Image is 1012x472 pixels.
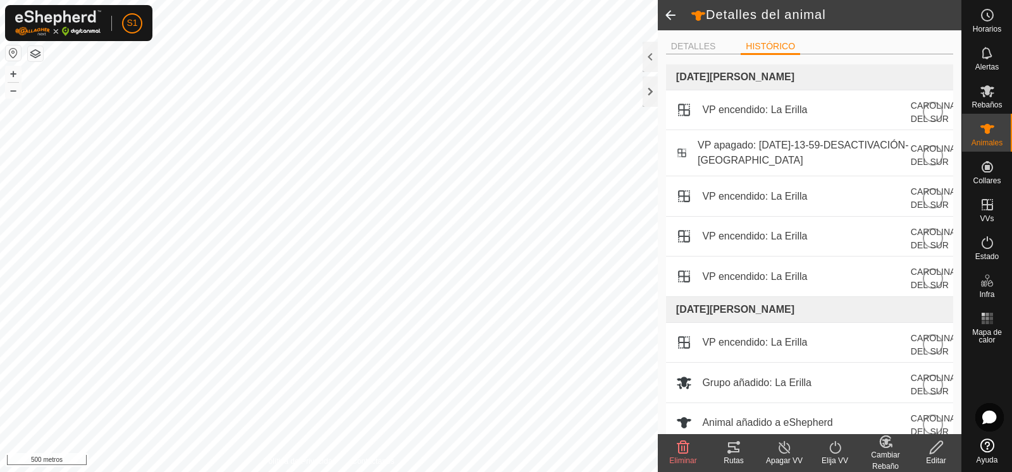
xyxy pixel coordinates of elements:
font: VP encendido: La Erilla [702,337,807,348]
font: VP apagado: [DATE]-13-59-DESACTIVACIÓN-[GEOGRAPHIC_DATA] [698,140,908,166]
font: Rebaños [972,100,1002,109]
font: Animales [972,138,1003,147]
font: CAROLINA DEL SUR [911,413,956,437]
font: CAROLINA DEL SUR [911,373,956,396]
img: Logotipo de Gallagher [15,10,101,36]
font: Apagar VV [766,456,803,465]
font: CAROLINA DEL SUR [911,186,956,210]
font: VVs [980,214,994,223]
button: + [6,66,21,82]
font: Rutas [724,456,743,465]
font: Infra [979,290,994,299]
a: Contáctanos [352,456,394,467]
font: CAROLINA DEL SUR [911,227,956,250]
font: Contáctanos [352,457,394,466]
button: Capas del Mapa [28,46,43,61]
font: Eliminar [669,456,696,465]
font: Grupo añadido: La Erilla [702,377,811,388]
font: Cambiar Rebaño [871,451,899,471]
font: Animal añadido a eShepherd [702,417,832,428]
font: Política de Privacidad [264,457,336,466]
font: Ayuda [977,456,998,464]
font: Alertas [975,63,999,71]
button: – [6,83,21,98]
button: Restablecer mapa [6,45,21,61]
font: + [10,67,17,80]
a: Ayuda [962,433,1012,469]
font: S1 [126,18,137,28]
font: CAROLINA DEL SUR [911,143,956,167]
a: Política de Privacidad [264,456,336,467]
font: Editar [926,456,946,465]
font: HISTÓRICO [746,41,795,51]
font: CAROLINA DEL SUR [911,267,956,290]
font: VP encendido: La Erilla [702,104,807,115]
font: DETALLES [671,41,716,51]
font: VP encendido: La Erilla [702,231,807,241]
font: Estado [975,252,999,261]
font: Mapa de calor [972,328,1002,344]
font: Elija VV [822,456,848,465]
font: CAROLINA DEL SUR [911,100,956,124]
font: [DATE][PERSON_NAME] [676,71,794,82]
font: VP encendido: La Erilla [702,271,807,282]
font: Detalles del animal [706,8,826,21]
font: CAROLINA DEL SUR [911,333,956,356]
font: VP encendido: La Erilla [702,191,807,202]
font: Horarios [973,25,1001,33]
font: [DATE][PERSON_NAME] [676,304,794,315]
font: – [10,83,16,97]
font: Collares [973,176,1001,185]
